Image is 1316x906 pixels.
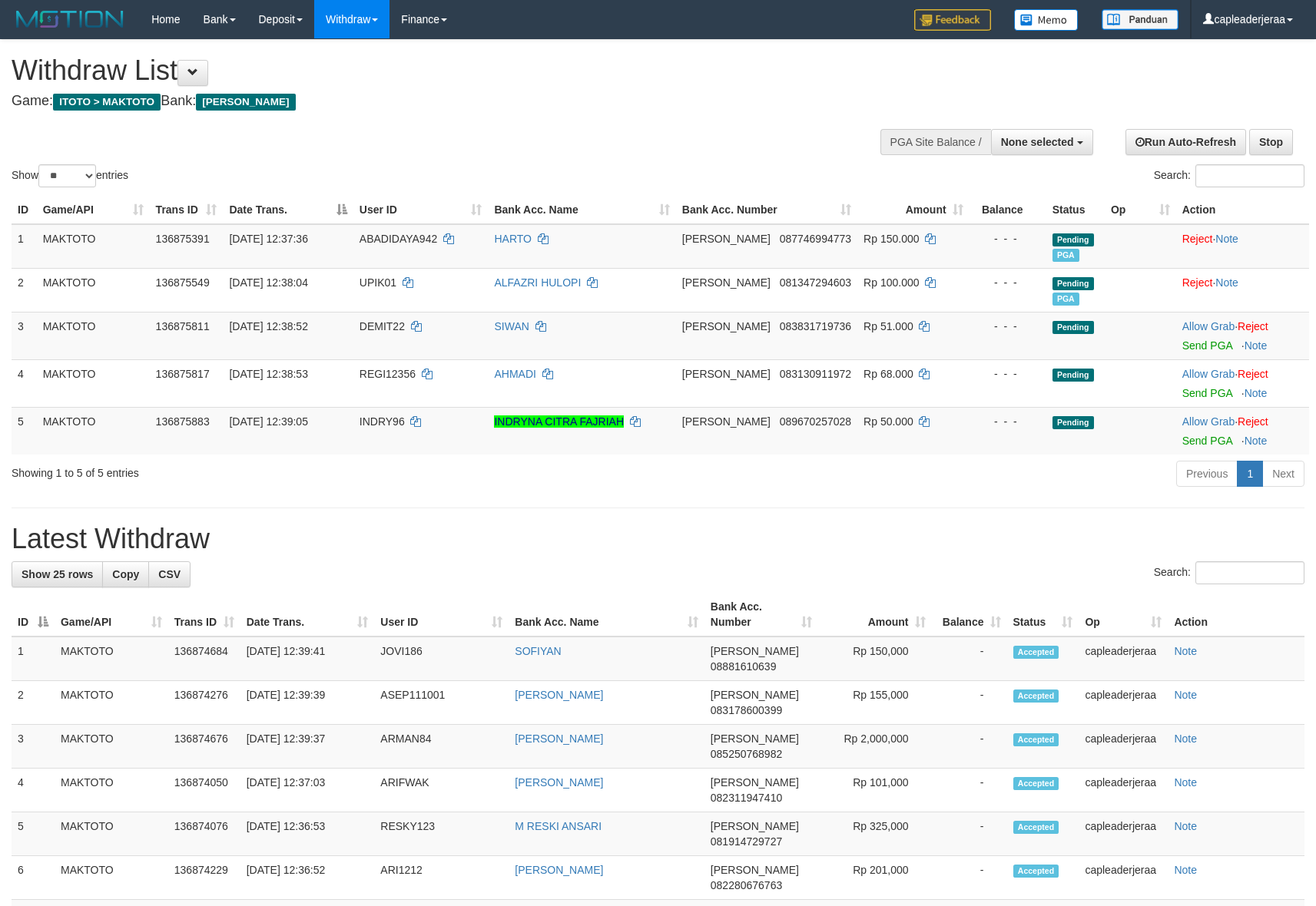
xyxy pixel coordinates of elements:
span: Copy 089670257028 to clipboard [780,415,851,428]
td: - [932,637,1007,681]
span: ITOTO > MAKTOTO [53,94,161,111]
a: Note [1174,820,1197,832]
a: Allow Grab [1182,415,1235,428]
span: UPIK01 [360,276,396,289]
th: Bank Acc. Name: activate to sort column ascending [509,593,704,637]
td: MAKTOTO [55,812,168,856]
td: MAKTOTO [55,681,168,725]
td: MAKTOTO [37,359,150,407]
td: 136874229 [168,856,240,900]
a: Previous [1176,461,1238,487]
td: JOVI186 [374,637,509,681]
th: Bank Acc. Name: activate to sort column ascending [488,196,675,224]
th: Action [1176,196,1309,224]
th: Bank Acc. Number: activate to sort column ascending [676,196,857,224]
td: · [1176,359,1309,407]
span: [PERSON_NAME] [682,233,771,245]
span: [PERSON_NAME] [196,94,295,111]
input: Search: [1195,164,1304,187]
label: Show entries [12,164,128,187]
button: None selected [991,129,1093,155]
span: [DATE] 12:39:05 [229,415,307,428]
span: DEMIT22 [360,320,405,332]
span: CSV [158,568,181,580]
a: Allow Grab [1182,320,1235,332]
a: Send PGA [1182,339,1232,352]
a: Run Auto-Refresh [1125,129,1246,155]
span: [DATE] 12:38:53 [229,368,307,380]
td: - [932,812,1007,856]
a: [PERSON_NAME] [515,732,603,745]
td: 136874684 [168,637,240,681]
th: Game/API: activate to sort column ascending [55,593,168,637]
td: - [932,725,1007,769]
div: - - - [976,414,1040,429]
span: Pending [1052,233,1094,246]
th: User ID: activate to sort column ascending [353,196,489,224]
a: SIWAN [494,320,529,332]
th: Status: activate to sort column ascending [1007,593,1079,637]
span: Accepted [1013,865,1059,878]
span: Accepted [1013,821,1059,834]
a: [PERSON_NAME] [515,776,603,789]
span: [PERSON_NAME] [682,415,771,428]
span: [PERSON_NAME] [682,320,771,332]
img: panduan.png [1102,9,1178,30]
td: Rp 325,000 [818,812,932,856]
a: Note [1215,233,1238,245]
span: [PERSON_NAME] [682,368,771,380]
th: Balance: activate to sort column ascending [932,593,1007,637]
div: - - - [976,231,1040,246]
td: 136874076 [168,812,240,856]
td: MAKTOTO [37,407,150,455]
td: 136874676 [168,725,240,769]
span: Marked by capleaderjeraa [1052,249,1079,262]
a: Note [1174,776,1197,789]
td: Rp 101,000 [818,769,932,812]
td: [DATE] 12:36:53 [240,812,375,856]
span: 136875811 [156,320,210,332]
a: Reject [1182,233,1213,245]
th: Balance [970,196,1046,224]
a: SOFIYAN [515,645,561,657]
span: Copy 082280676763 to clipboard [711,879,782,891]
td: 136874050 [168,769,240,812]
td: 6 [12,856,55,900]
div: Showing 1 to 5 of 5 entries [12,459,537,481]
td: capleaderjeraa [1079,769,1168,812]
th: Game/API: activate to sort column ascending [37,196,150,224]
span: Copy 083130911972 to clipboard [780,368,851,380]
a: HARTO [494,233,532,245]
td: 2 [12,268,37,312]
th: Trans ID: activate to sort column ascending [150,196,224,224]
th: User ID: activate to sort column ascending [374,593,509,637]
th: Op: activate to sort column ascending [1079,593,1168,637]
span: [PERSON_NAME] [682,276,771,289]
span: Copy 081347294603 to clipboard [780,276,851,289]
td: capleaderjeraa [1079,856,1168,900]
span: · [1182,320,1238,332]
td: ASEP111001 [374,681,509,725]
span: REGI12356 [360,368,416,380]
th: Date Trans.: activate to sort column ascending [240,593,375,637]
span: Copy 081914729727 to clipboard [711,835,782,848]
a: Note [1245,339,1268,352]
td: MAKTOTO [55,637,168,681]
span: · [1182,415,1238,428]
td: [DATE] 12:39:39 [240,681,375,725]
span: Copy 08881610639 to clipboard [711,660,777,673]
div: - - - [976,366,1040,382]
img: MOTION_logo.png [12,8,128,31]
td: Rp 2,000,000 [818,725,932,769]
span: Copy 087746994773 to clipboard [780,233,851,245]
td: RESKY123 [374,812,509,856]
span: Pending [1052,369,1094,382]
span: Rp 50.000 [864,415,913,428]
a: AHMADI [494,368,535,380]
span: [PERSON_NAME] [711,645,799,657]
div: - - - [976,275,1040,290]
span: [DATE] 12:38:04 [229,276,307,289]
span: Copy 085250768982 to clipboard [711,748,782,760]
img: Feedback.jpg [914,9,991,31]
span: Accepted [1013,689,1059,703]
